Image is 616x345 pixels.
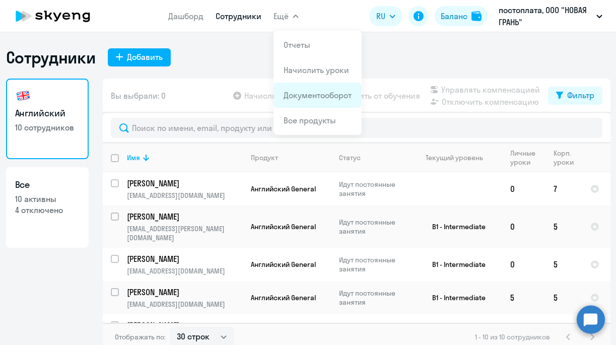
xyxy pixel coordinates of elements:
a: Дашборд [168,11,203,21]
td: B1 - Intermediate [408,281,502,314]
a: Документооборот [284,90,352,100]
div: Текущий уровень [417,153,502,162]
td: B1 - Intermediate [408,248,502,281]
p: Идут постоянные занятия [339,289,408,307]
td: 0 [502,172,545,205]
a: Все продукты [284,115,336,125]
a: [PERSON_NAME] [127,178,242,189]
span: Английский General [251,184,316,193]
a: Начислить уроки [284,65,349,75]
div: Корп. уроки [554,149,582,167]
p: Идут постоянные занятия [339,255,408,273]
a: Отчеты [284,40,310,50]
button: Добавить [108,48,171,66]
td: 0 [502,205,545,248]
input: Поиск по имени, email, продукту или статусу [111,118,602,138]
div: Имя [127,153,140,162]
p: Идут постоянные занятия [339,218,408,236]
div: Добавить [127,51,163,63]
span: RU [376,10,385,22]
td: B1 - Intermediate [408,205,502,248]
td: 0 [502,248,545,281]
h3: Английский [15,107,80,120]
div: Статус [339,153,361,162]
p: [EMAIL_ADDRESS][DOMAIN_NAME] [127,300,242,309]
div: Личные уроки [510,149,545,167]
p: [PERSON_NAME] [127,320,241,331]
p: Идут постоянные занятия [339,322,408,340]
p: Идут постоянные занятия [339,180,408,198]
span: Английский General [251,222,316,231]
p: постоплата, ООО "НОВАЯ ГРАНЬ" [499,4,592,28]
a: [PERSON_NAME] [127,211,242,222]
span: Вы выбрали: 0 [111,90,166,102]
p: 4 отключено [15,204,80,216]
img: balance [471,11,482,21]
a: Сотрудники [216,11,261,21]
span: Отображать по: [115,332,166,341]
span: Ещё [273,10,289,22]
a: Английский10 сотрудников [6,79,89,159]
p: 10 активны [15,193,80,204]
p: [PERSON_NAME] [127,178,241,189]
div: Фильтр [567,89,594,101]
td: 7 [545,172,582,205]
div: Корп. уроки [554,149,575,167]
h3: Все [15,178,80,191]
div: Баланс [441,10,467,22]
td: 5 [502,281,545,314]
td: 5 [545,248,582,281]
a: Все10 активны4 отключено [6,167,89,248]
a: [PERSON_NAME] [127,253,242,264]
div: Продукт [251,153,278,162]
div: Текущий уровень [426,153,483,162]
a: [PERSON_NAME] [127,287,242,298]
img: english [15,88,31,104]
div: Статус [339,153,408,162]
p: [EMAIL_ADDRESS][PERSON_NAME][DOMAIN_NAME] [127,224,242,242]
button: Фильтр [548,87,602,105]
span: Английский General [251,293,316,302]
p: [PERSON_NAME] [127,253,241,264]
td: 5 [545,205,582,248]
span: 1 - 10 из 10 сотрудников [475,332,550,341]
button: постоплата, ООО "НОВАЯ ГРАНЬ" [494,4,607,28]
div: Личные уроки [510,149,538,167]
button: Балансbalance [435,6,488,26]
div: Имя [127,153,242,162]
p: [EMAIL_ADDRESS][DOMAIN_NAME] [127,266,242,275]
p: [PERSON_NAME] [127,211,241,222]
h1: Сотрудники [6,47,96,67]
button: Ещё [273,6,299,26]
div: Продукт [251,153,330,162]
td: 5 [545,281,582,314]
button: RU [369,6,402,26]
p: [EMAIL_ADDRESS][DOMAIN_NAME] [127,191,242,200]
p: [PERSON_NAME] [127,287,241,298]
p: 10 сотрудников [15,122,80,133]
span: Английский General [251,260,316,269]
a: [PERSON_NAME] [127,320,242,331]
